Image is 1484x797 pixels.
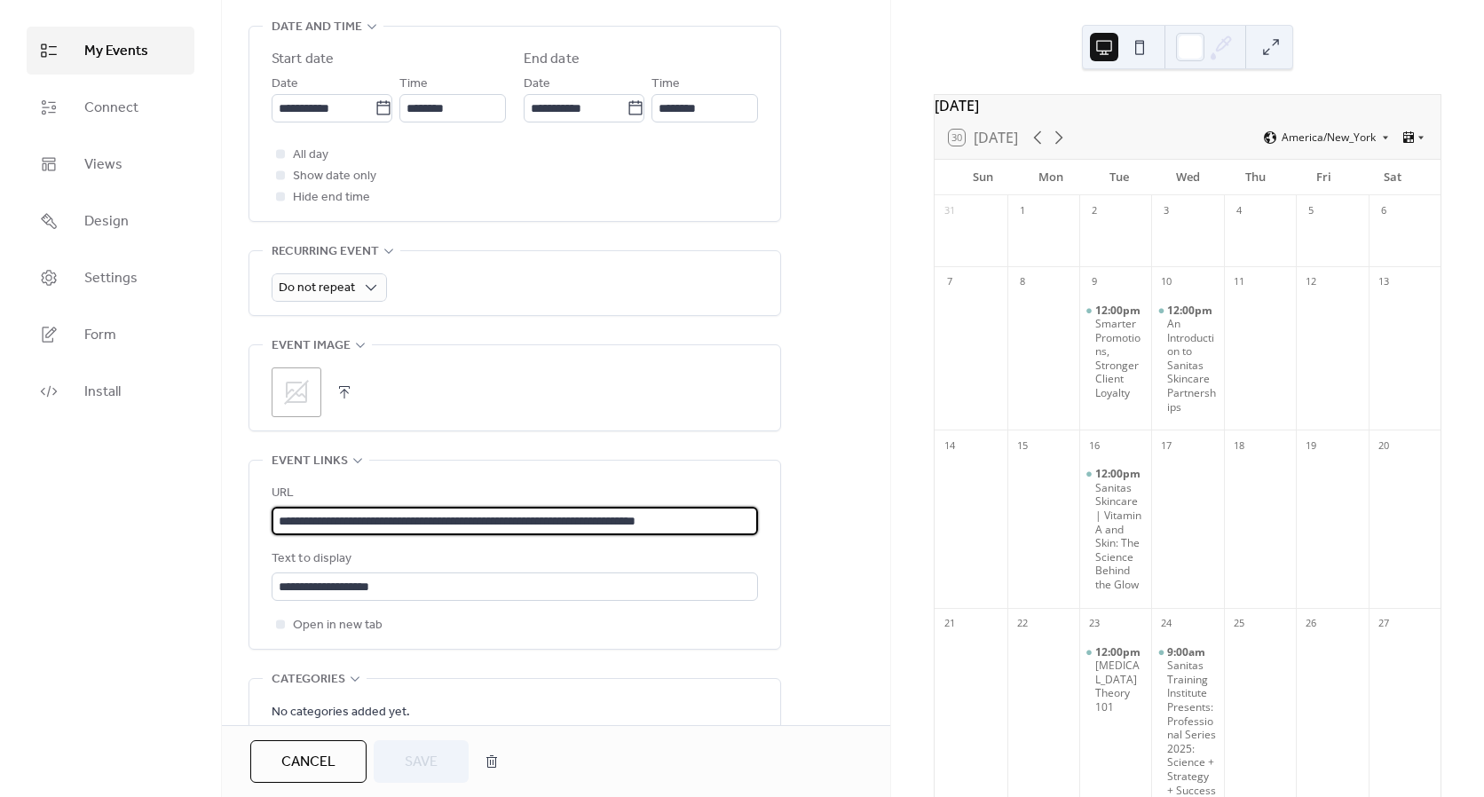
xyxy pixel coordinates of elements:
button: Cancel [250,740,367,783]
div: [MEDICAL_DATA] Theory 101 [1095,659,1144,714]
div: Chemical Peel Theory 101 [1079,645,1151,714]
span: Connect [84,98,138,119]
div: Sanitas Skincare | Vitamin A and Skin: The Science Behind the Glow [1095,481,1144,592]
div: 17 [1156,436,1176,455]
span: Event image [272,335,351,357]
span: Categories [272,669,345,690]
span: Time [399,74,428,95]
span: Do not repeat [279,276,355,300]
span: Form [84,325,116,346]
div: Wed [1154,160,1222,195]
div: Sat [1358,160,1426,195]
a: Connect [27,83,194,131]
div: 25 [1229,614,1249,634]
div: 10 [1156,272,1176,292]
span: My Events [84,41,148,62]
span: Design [84,211,129,233]
span: Open in new tab [293,615,383,636]
div: 2 [1085,201,1104,221]
span: Views [84,154,122,176]
div: 31 [940,201,959,221]
span: 12:00pm [1095,304,1143,318]
a: Form [27,311,194,359]
span: Show date only [293,166,376,187]
div: Smarter Promotions, Stronger Client Loyalty [1095,317,1144,400]
div: An Introduction to Sanitas Skincare Partnerships [1151,304,1223,414]
div: Sanitas Skincare | Vitamin A and Skin: The Science Behind the Glow [1079,467,1151,591]
span: 9:00am [1167,645,1208,659]
div: 24 [1156,614,1176,634]
a: Install [27,367,194,415]
div: 12 [1301,272,1321,292]
span: Install [84,382,121,403]
span: 12:00pm [1095,467,1143,481]
div: [DATE] [935,95,1441,116]
div: 4 [1229,201,1249,221]
a: Design [27,197,194,245]
div: Text to display [272,548,754,570]
span: Time [651,74,680,95]
div: Mon [1017,160,1085,195]
a: My Events [27,27,194,75]
div: 14 [940,436,959,455]
span: Cancel [281,752,335,773]
div: URL [272,483,754,504]
div: Thu [1222,160,1291,195]
span: 12:00pm [1095,645,1143,659]
div: 15 [1013,436,1032,455]
div: 16 [1085,436,1104,455]
div: 13 [1374,272,1393,292]
div: Smarter Promotions, Stronger Client Loyalty [1079,304,1151,400]
div: 3 [1156,201,1176,221]
div: An Introduction to Sanitas Skincare Partnerships [1167,317,1216,414]
span: 12:00pm [1167,304,1215,318]
span: Hide end time [293,187,370,209]
div: 18 [1229,436,1249,455]
div: 11 [1229,272,1249,292]
div: 27 [1374,614,1393,634]
div: 1 [1013,201,1032,221]
span: Event links [272,451,348,472]
div: 9 [1085,272,1104,292]
div: Sanitas Training Institute Presents: Professional Series 2025: Science + Strategy + Success [1167,659,1216,797]
div: 26 [1301,614,1321,634]
span: America/New_York [1282,132,1376,143]
div: Tue [1085,160,1154,195]
div: End date [524,49,580,70]
span: Date [524,74,550,95]
div: 20 [1374,436,1393,455]
span: Recurring event [272,241,379,263]
span: All day [293,145,328,166]
div: Fri [1290,160,1358,195]
span: Settings [84,268,138,289]
a: Views [27,140,194,188]
span: Date and time [272,17,362,38]
div: Sun [949,160,1017,195]
div: 8 [1013,272,1032,292]
div: 19 [1301,436,1321,455]
div: 7 [940,272,959,292]
div: 23 [1085,614,1104,634]
a: Settings [27,254,194,302]
span: No categories added yet. [272,702,410,723]
div: Start date [272,49,334,70]
div: 22 [1013,614,1032,634]
div: 6 [1374,201,1393,221]
div: 5 [1301,201,1321,221]
span: Date [272,74,298,95]
div: ; [272,367,321,417]
div: 21 [940,614,959,634]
